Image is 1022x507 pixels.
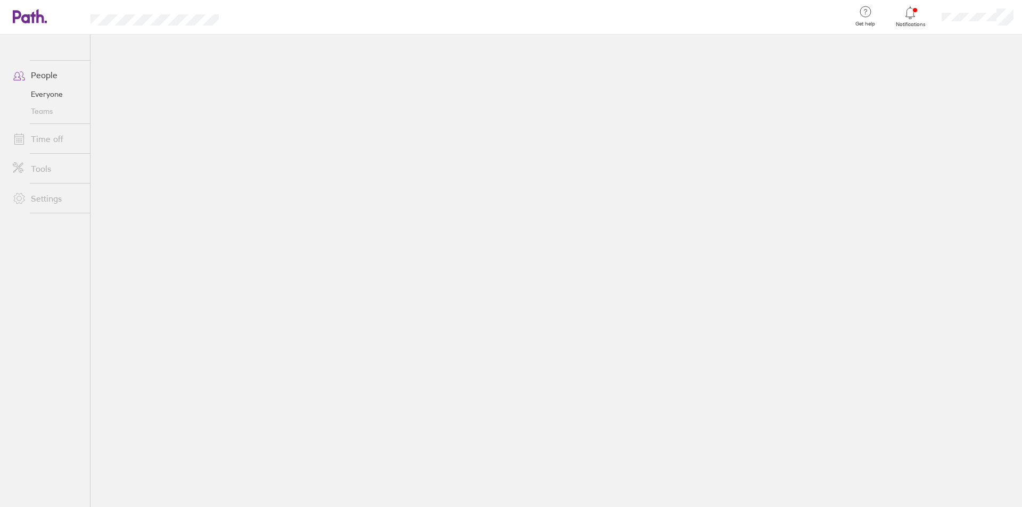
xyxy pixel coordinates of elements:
a: Settings [4,188,90,209]
span: Notifications [893,21,928,28]
span: Get help [848,21,883,27]
a: Tools [4,158,90,179]
a: Teams [4,103,90,120]
a: Time off [4,128,90,149]
a: People [4,64,90,86]
a: Notifications [893,5,928,28]
a: Everyone [4,86,90,103]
